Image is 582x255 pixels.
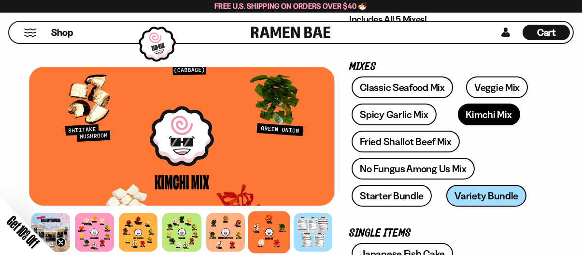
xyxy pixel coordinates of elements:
[352,185,432,207] a: Starter Bundle
[537,27,556,38] span: Cart
[214,1,368,11] span: Free U.S. Shipping on Orders over $40 🍜
[51,26,73,39] span: Shop
[349,229,539,238] p: Single Items
[51,25,73,40] a: Shop
[352,104,436,125] a: Spicy Garlic Mix
[24,29,37,37] button: Mobile Menu Trigger
[352,131,459,152] a: Fried Shallot Beef Mix
[4,213,42,251] span: Get 10% Off
[458,104,520,125] a: Kimchi Mix
[352,158,474,180] a: No Fungus Among Us Mix
[466,76,528,98] a: Veggie Mix
[352,76,453,98] a: Classic Seafood Mix
[523,22,570,43] a: Cart
[56,238,66,247] button: Close teaser
[349,62,539,72] p: Mixes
